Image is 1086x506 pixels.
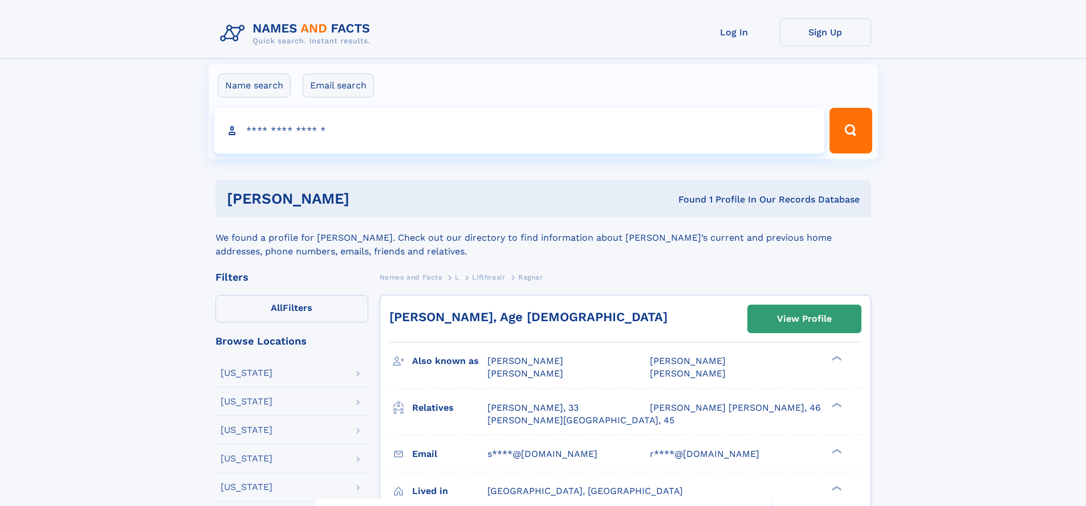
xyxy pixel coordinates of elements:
[218,74,291,98] label: Name search
[487,485,683,496] span: [GEOGRAPHIC_DATA], [GEOGRAPHIC_DATA]
[221,454,272,463] div: [US_STATE]
[215,295,368,322] label: Filters
[221,397,272,406] div: [US_STATE]
[829,447,843,455] div: ❯
[518,273,543,281] span: Ragnar
[829,355,843,362] div: ❯
[748,305,861,333] a: View Profile
[487,402,579,414] a: [PERSON_NAME], 33
[829,484,843,492] div: ❯
[215,217,871,258] div: We found a profile for [PERSON_NAME]. Check out our directory to find information about [PERSON_N...
[514,193,860,206] div: Found 1 Profile In Our Records Database
[487,414,674,427] a: [PERSON_NAME][GEOGRAPHIC_DATA], 45
[412,481,487,501] h3: Lived in
[650,402,821,414] a: [PERSON_NAME] [PERSON_NAME], 46
[455,270,459,284] a: L
[215,272,368,282] div: Filters
[780,18,871,46] a: Sign Up
[215,336,368,346] div: Browse Locations
[221,483,272,492] div: [US_STATE]
[829,401,843,408] div: ❯
[215,18,380,49] img: Logo Names and Facts
[472,273,505,281] span: Lifthrasir
[271,302,283,313] span: All
[221,369,272,378] div: [US_STATE]
[455,273,459,281] span: L
[472,270,505,284] a: Lifthrasir
[650,368,726,379] span: [PERSON_NAME]
[412,398,487,418] h3: Relatives
[777,306,832,332] div: View Profile
[487,355,563,366] span: [PERSON_NAME]
[412,444,487,464] h3: Email
[487,368,563,379] span: [PERSON_NAME]
[650,355,726,366] span: [PERSON_NAME]
[829,108,872,153] button: Search Button
[214,108,825,153] input: search input
[303,74,374,98] label: Email search
[221,426,272,435] div: [US_STATE]
[227,192,514,206] h1: [PERSON_NAME]
[689,18,780,46] a: Log In
[389,310,668,324] a: [PERSON_NAME], Age [DEMOGRAPHIC_DATA]
[412,351,487,371] h3: Also known as
[380,270,442,284] a: Names and Facts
